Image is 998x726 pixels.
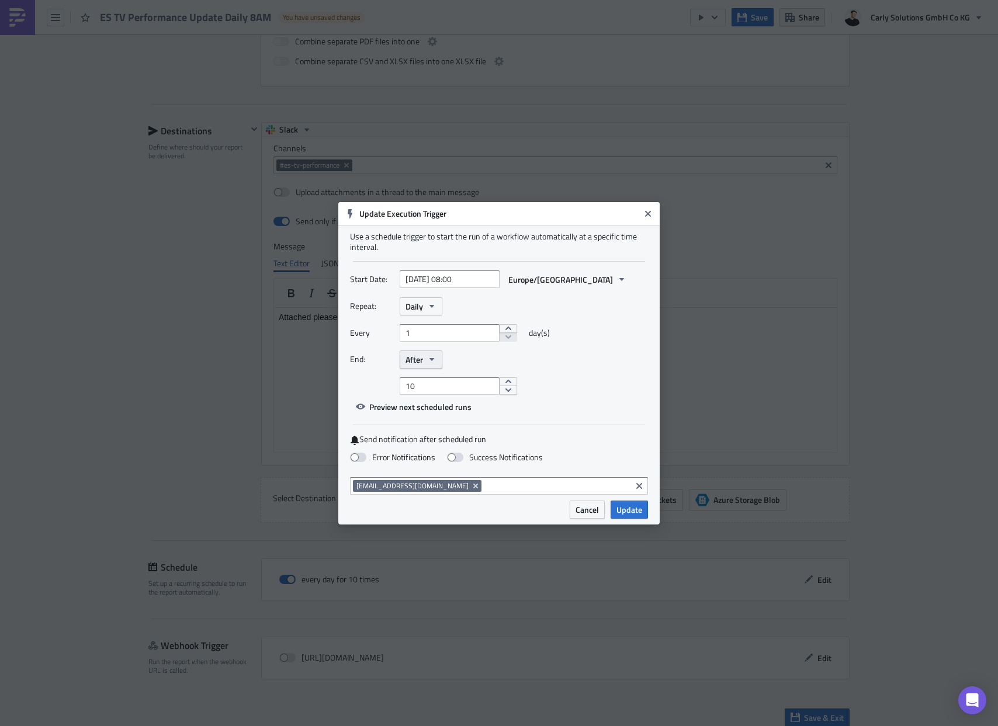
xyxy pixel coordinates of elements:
button: decrement [500,332,517,342]
p: Attached please find last 2W TV Performance [5,5,558,14]
span: After [406,353,423,366]
label: Success Notifications [447,452,543,463]
label: Send notification after scheduled run [350,434,648,445]
div: Open Intercom Messenger [958,686,986,714]
span: Update [616,503,642,516]
input: YYYY-MM-DD HH:mm [400,270,500,288]
span: Daily [406,300,423,312]
div: Use a schedule trigger to start the run of a workflow automatically at a specific time interval. [350,231,648,252]
span: day(s) [529,324,550,342]
label: Repeat: [350,297,394,315]
h6: Update Execution Trigger [359,209,640,219]
button: Clear selected items [632,479,646,493]
button: Close [639,205,657,223]
button: After [400,350,442,369]
label: Start Date: [350,270,394,288]
button: Daily [400,297,442,315]
button: increment [500,377,517,387]
button: Remove Tag [471,480,481,492]
label: Every [350,324,394,342]
span: Cancel [576,503,599,516]
button: Update [611,501,648,519]
button: decrement [500,385,517,395]
button: Cancel [570,501,605,519]
button: Europe/[GEOGRAPHIC_DATA] [503,270,632,289]
label: Error Notifications [350,452,435,463]
button: Preview next scheduled runs [350,398,477,416]
label: End: [350,350,394,368]
span: Preview next scheduled runs [369,401,472,413]
span: Europe/[GEOGRAPHIC_DATA] [508,273,613,286]
body: Rich Text Area. Press ALT-0 for help. [5,5,558,14]
span: [EMAIL_ADDRESS][DOMAIN_NAME] [356,481,469,491]
button: increment [500,324,517,334]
